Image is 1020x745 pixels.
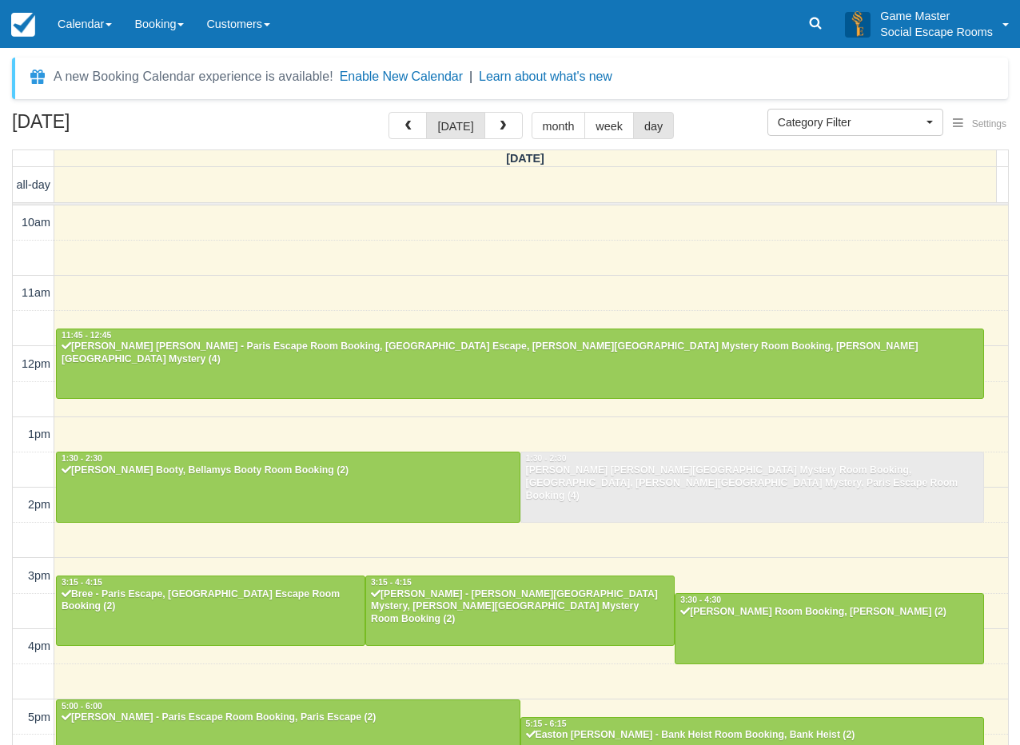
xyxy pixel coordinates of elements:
[61,341,979,366] div: [PERSON_NAME] [PERSON_NAME] - Paris Escape Room Booking, [GEOGRAPHIC_DATA] Escape, [PERSON_NAME][...
[11,13,35,37] img: checkfront-main-nav-mini-logo.png
[520,452,985,522] a: 1:30 - 2:30[PERSON_NAME] [PERSON_NAME][GEOGRAPHIC_DATA] Mystery Room Booking, [GEOGRAPHIC_DATA], ...
[525,729,980,742] div: Easton [PERSON_NAME] - Bank Heist Room Booking, Bank Heist (2)
[28,569,50,582] span: 3pm
[767,109,943,136] button: Category Filter
[680,596,721,604] span: 3:30 - 4:30
[525,464,980,503] div: [PERSON_NAME] [PERSON_NAME][GEOGRAPHIC_DATA] Mystery Room Booking, [GEOGRAPHIC_DATA], [PERSON_NAM...
[845,11,871,37] img: A3
[62,454,102,463] span: 1:30 - 2:30
[370,588,670,627] div: [PERSON_NAME] - [PERSON_NAME][GEOGRAPHIC_DATA] Mystery, [PERSON_NAME][GEOGRAPHIC_DATA] Mystery Ro...
[778,114,922,130] span: Category Filter
[28,428,50,440] span: 1pm
[426,112,484,139] button: [DATE]
[62,702,102,711] span: 5:00 - 6:00
[61,464,516,477] div: [PERSON_NAME] Booty, Bellamys Booty Room Booking (2)
[880,24,993,40] p: Social Escape Rooms
[62,331,111,340] span: 11:45 - 12:45
[56,576,365,646] a: 3:15 - 4:15Bree - Paris Escape, [GEOGRAPHIC_DATA] Escape Room Booking (2)
[506,152,544,165] span: [DATE]
[54,67,333,86] div: A new Booking Calendar experience is available!
[479,70,612,83] a: Learn about what's new
[972,118,1006,129] span: Settings
[56,329,984,399] a: 11:45 - 12:45[PERSON_NAME] [PERSON_NAME] - Paris Escape Room Booking, [GEOGRAPHIC_DATA] Escape, [...
[28,711,50,723] span: 5pm
[12,112,214,141] h2: [DATE]
[633,112,674,139] button: day
[675,593,984,663] a: 3:30 - 4:30[PERSON_NAME] Room Booking, [PERSON_NAME] (2)
[526,719,567,728] span: 5:15 - 6:15
[371,578,412,587] span: 3:15 - 4:15
[61,711,516,724] div: [PERSON_NAME] - Paris Escape Room Booking, Paris Escape (2)
[22,286,50,299] span: 11am
[943,113,1016,136] button: Settings
[526,454,567,463] span: 1:30 - 2:30
[17,178,50,191] span: all-day
[880,8,993,24] p: Game Master
[28,639,50,652] span: 4pm
[62,578,102,587] span: 3:15 - 4:15
[56,452,520,522] a: 1:30 - 2:30[PERSON_NAME] Booty, Bellamys Booty Room Booking (2)
[22,357,50,370] span: 12pm
[365,576,675,646] a: 3:15 - 4:15[PERSON_NAME] - [PERSON_NAME][GEOGRAPHIC_DATA] Mystery, [PERSON_NAME][GEOGRAPHIC_DATA]...
[340,69,463,85] button: Enable New Calendar
[22,216,50,229] span: 10am
[679,606,979,619] div: [PERSON_NAME] Room Booking, [PERSON_NAME] (2)
[61,588,361,614] div: Bree - Paris Escape, [GEOGRAPHIC_DATA] Escape Room Booking (2)
[28,498,50,511] span: 2pm
[469,70,472,83] span: |
[532,112,586,139] button: month
[584,112,634,139] button: week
